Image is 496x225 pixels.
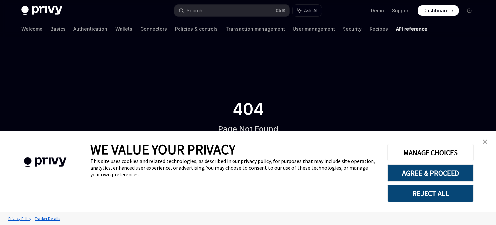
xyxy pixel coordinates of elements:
[10,148,80,177] img: company logo
[387,164,474,182] button: AGREE & PROCEED
[73,21,107,37] a: Authentication
[174,5,289,16] button: Open search
[370,21,388,37] a: Recipes
[90,158,377,178] div: This site uses cookies and related technologies, as described in our privacy policy, for purposes...
[387,144,474,161] button: MANAGE CHOICES
[21,6,62,15] img: dark logo
[343,21,362,37] a: Security
[293,21,335,37] a: User management
[226,21,285,37] a: Transaction management
[304,7,317,14] span: Ask AI
[464,5,475,16] button: Toggle dark mode
[396,21,427,37] a: API reference
[115,21,132,37] a: Wallets
[423,7,449,14] span: Dashboard
[371,7,384,14] a: Demo
[276,8,286,13] span: Ctrl K
[479,135,492,148] a: close banner
[387,185,474,202] button: REJECT ALL
[175,21,218,37] a: Policies & controls
[90,141,235,158] span: WE VALUE YOUR PRIVACY
[50,21,66,37] a: Basics
[187,7,205,14] div: Search...
[483,139,487,144] img: close banner
[392,7,410,14] a: Support
[7,213,33,224] a: Privacy Policy
[21,21,42,37] a: Welcome
[218,124,278,134] h1: Page Not Found
[293,5,322,16] button: Toggle assistant panel
[33,213,62,224] a: Tracker Details
[231,100,265,119] span: 404
[140,21,167,37] a: Connectors
[418,5,459,16] a: Dashboard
